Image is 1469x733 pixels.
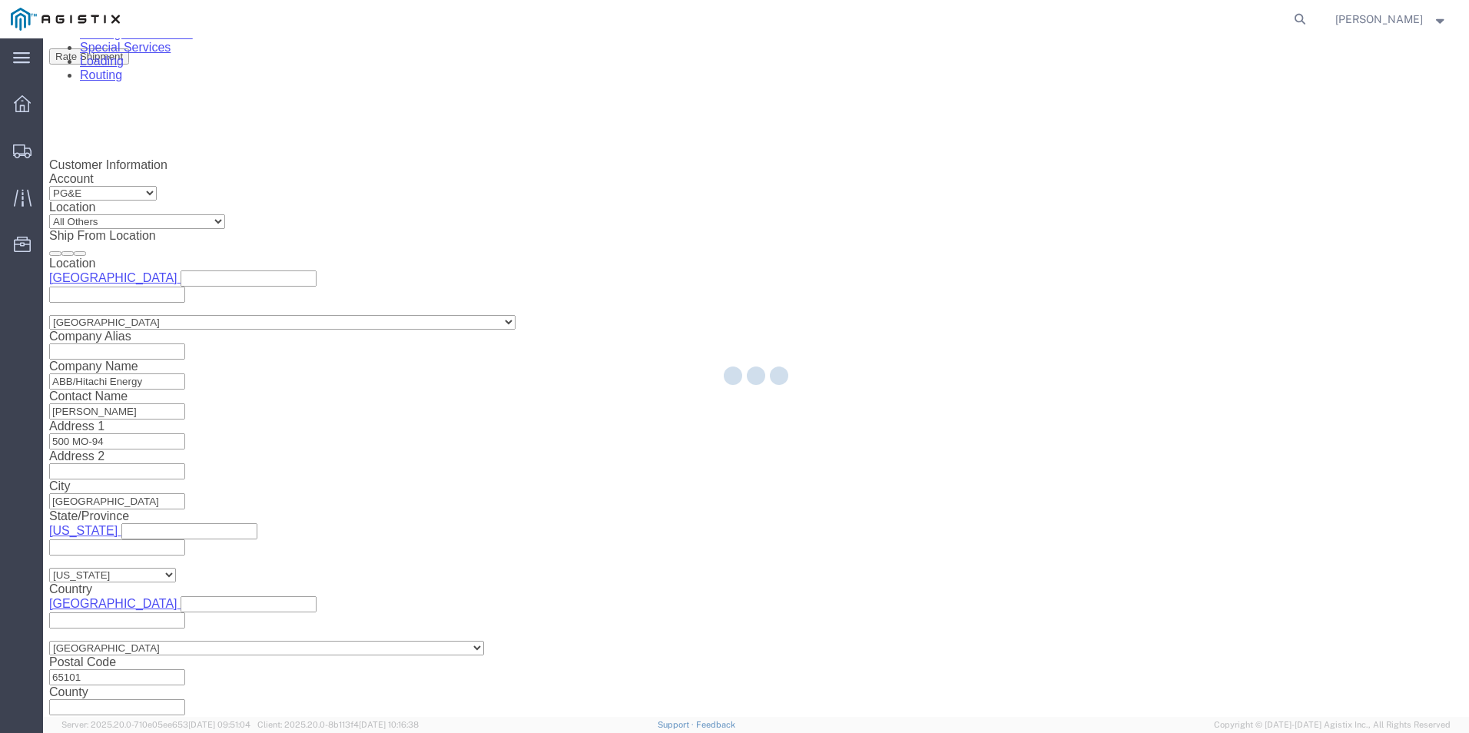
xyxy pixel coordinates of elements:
[257,720,419,729] span: Client: 2025.20.0-8b113f4
[696,720,735,729] a: Feedback
[1335,11,1423,28] span: Robert Hall
[61,720,250,729] span: Server: 2025.20.0-710e05ee653
[188,720,250,729] span: [DATE] 09:51:04
[1335,10,1448,28] button: [PERSON_NAME]
[658,720,696,729] a: Support
[1214,718,1451,731] span: Copyright © [DATE]-[DATE] Agistix Inc., All Rights Reserved
[359,720,419,729] span: [DATE] 10:16:38
[11,8,120,31] img: logo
